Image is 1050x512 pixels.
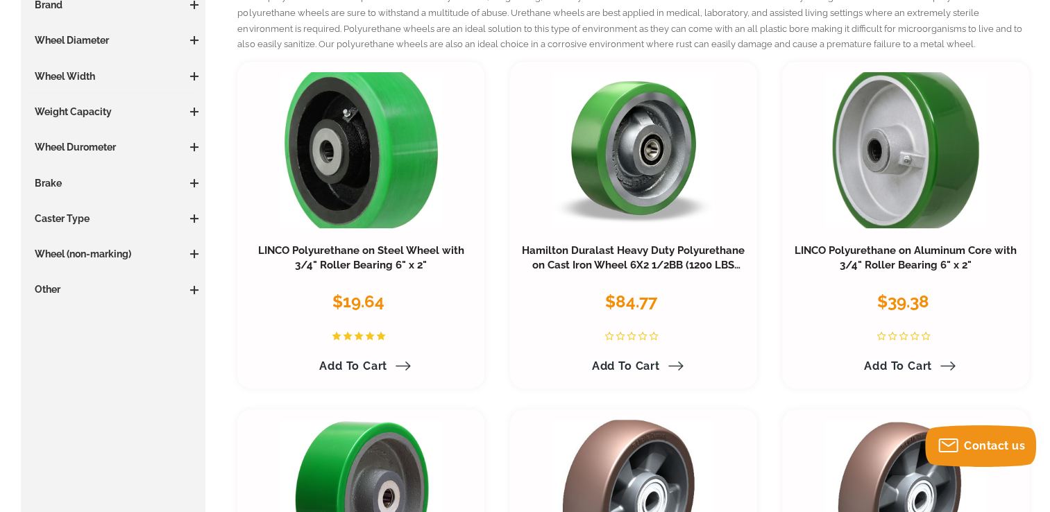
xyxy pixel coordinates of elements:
[28,282,198,296] h3: Other
[28,33,198,47] h3: Wheel Diameter
[28,247,198,261] h3: Wheel (non-marking)
[795,244,1017,272] a: LINCO Polyurethane on Aluminum Core with 3/4" Roller Bearing 6" x 2"
[332,291,384,312] span: $19.64
[28,105,198,119] h3: Weight Capacity
[592,359,660,373] span: Add to Cart
[258,244,464,272] a: LINCO Polyurethane on Steel Wheel with 3/4" Roller Bearing 6" x 2"
[311,355,411,378] a: Add to Cart
[925,425,1036,467] button: Contact us
[877,291,929,312] span: $39.38
[28,212,198,225] h3: Caster Type
[856,355,956,378] a: Add to Cart
[864,359,932,373] span: Add to Cart
[28,69,198,83] h3: Wheel Width
[964,439,1025,452] span: Contact us
[319,359,387,373] span: Add to Cart
[522,244,745,287] a: Hamilton Duralast Heavy Duty Polyurethane on Cast Iron Wheel 6X2 1/2BB (1200 LBS Cap)
[584,355,684,378] a: Add to Cart
[28,176,198,190] h3: Brake
[604,291,657,312] span: $84.77
[28,140,198,154] h3: Wheel Durometer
